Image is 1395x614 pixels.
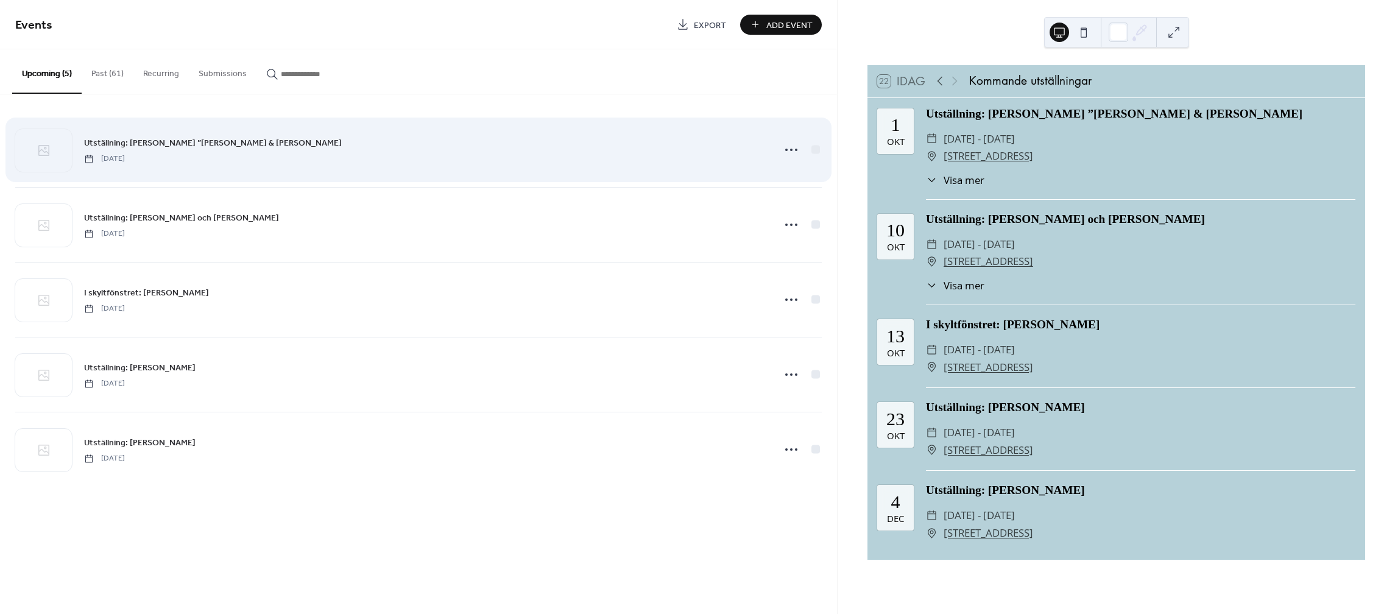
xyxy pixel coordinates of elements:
[944,236,1015,253] span: [DATE] - [DATE]
[926,278,984,293] button: ​Visa mer
[926,399,1355,417] div: Utställning: [PERSON_NAME]
[887,431,905,440] div: okt
[766,19,813,32] span: Add Event
[82,49,133,93] button: Past (61)
[84,153,125,164] span: [DATE]
[926,147,938,165] div: ​
[926,130,938,148] div: ​
[926,341,938,359] div: ​
[887,242,905,252] div: okt
[944,253,1033,270] a: [STREET_ADDRESS]
[886,410,905,428] div: 23
[944,424,1015,442] span: [DATE] - [DATE]
[944,278,984,293] span: Visa mer
[84,211,279,225] a: Utställning: [PERSON_NAME] och [PERSON_NAME]
[926,211,1355,228] div: Utställning: [PERSON_NAME] och [PERSON_NAME]
[944,147,1033,165] a: [STREET_ADDRESS]
[944,507,1015,524] span: [DATE] - [DATE]
[944,524,1033,542] a: [STREET_ADDRESS]
[944,172,984,188] span: Visa mer
[886,221,905,239] div: 10
[84,361,196,375] a: Utställning: [PERSON_NAME]
[84,303,125,314] span: [DATE]
[969,72,1092,90] div: Kommande utställningar
[926,236,938,253] div: ​
[84,437,196,450] span: Utställning: [PERSON_NAME]
[694,19,726,32] span: Export
[887,348,905,358] div: okt
[891,493,900,511] div: 4
[926,482,1355,499] div: Utställning: [PERSON_NAME]
[189,49,256,93] button: Submissions
[944,359,1033,376] a: [STREET_ADDRESS]
[891,116,900,134] div: 1
[15,13,52,37] span: Events
[926,172,984,188] button: ​Visa mer
[12,49,82,94] button: Upcoming (5)
[926,172,938,188] div: ​
[84,212,279,225] span: Utställning: [PERSON_NAME] och [PERSON_NAME]
[944,341,1015,359] span: [DATE] - [DATE]
[887,137,905,146] div: okt
[886,327,905,345] div: 13
[84,436,196,450] a: Utställning: [PERSON_NAME]
[926,524,938,542] div: ​
[84,287,209,300] span: I skyltfönstret: [PERSON_NAME]
[133,49,189,93] button: Recurring
[84,453,125,464] span: [DATE]
[926,424,938,442] div: ​
[926,105,1355,123] div: Utställning: [PERSON_NAME] ”[PERSON_NAME] & [PERSON_NAME]
[84,286,209,300] a: I skyltfönstret: [PERSON_NAME]
[926,253,938,270] div: ​
[926,442,938,459] div: ​
[84,378,125,389] span: [DATE]
[740,15,822,35] button: Add Event
[926,278,938,293] div: ​
[944,442,1033,459] a: [STREET_ADDRESS]
[84,136,342,150] a: Utställning: [PERSON_NAME] ”[PERSON_NAME] & [PERSON_NAME]
[668,15,735,35] a: Export
[84,137,342,150] span: Utställning: [PERSON_NAME] ”[PERSON_NAME] & [PERSON_NAME]
[926,507,938,524] div: ​
[887,514,904,523] div: dec
[926,316,1355,334] div: I skyltfönstret: [PERSON_NAME]
[944,130,1015,148] span: [DATE] - [DATE]
[84,228,125,239] span: [DATE]
[84,362,196,375] span: Utställning: [PERSON_NAME]
[926,359,938,376] div: ​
